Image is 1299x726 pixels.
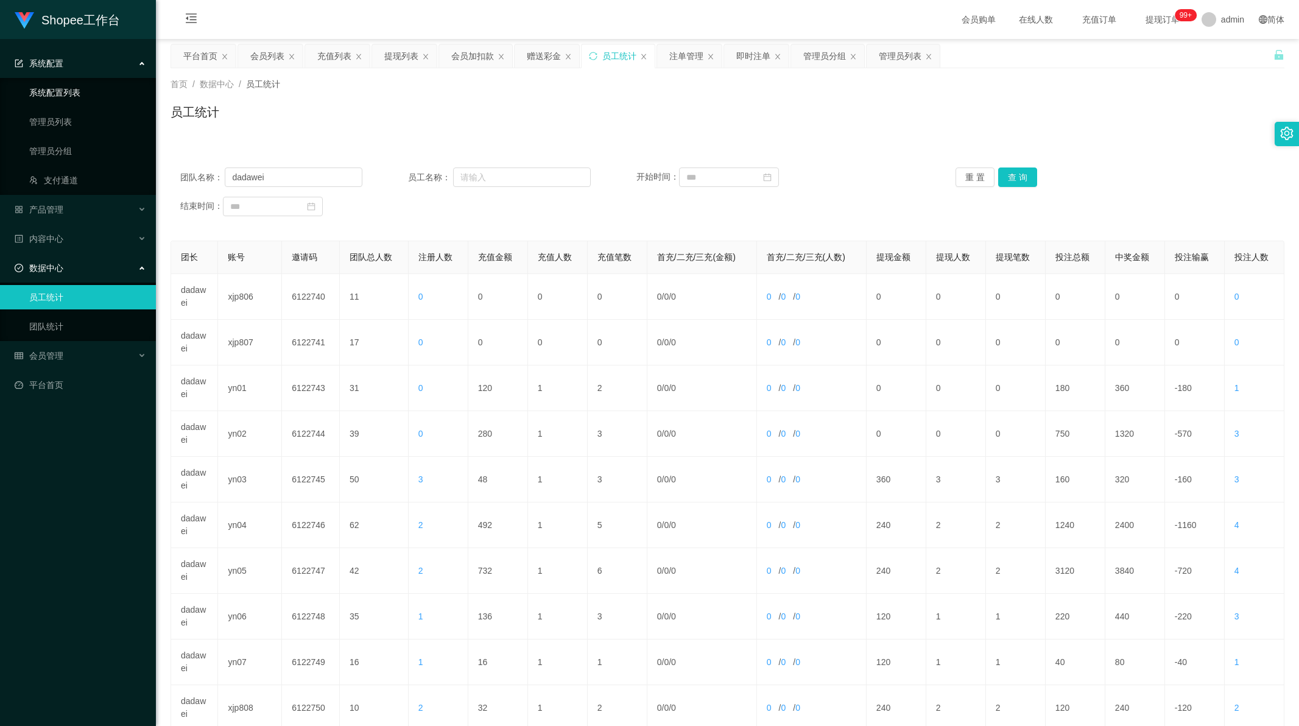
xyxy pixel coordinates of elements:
span: 0 [664,657,669,667]
td: / / [757,502,867,548]
td: 1 [528,548,588,594]
span: 0 [767,520,772,530]
span: 3 [1234,611,1239,621]
sup: 327 [1175,9,1197,21]
td: 31 [340,365,409,411]
td: 3 [588,594,647,640]
span: 3 [418,474,423,484]
td: 320 [1105,457,1165,502]
td: dadawei [171,548,218,594]
span: 会员管理 [15,351,63,361]
h1: Shopee工作台 [41,1,120,40]
span: 0 [664,520,669,530]
span: 4 [1234,566,1239,576]
td: 0 [986,365,1046,411]
td: 0 [1046,320,1105,365]
span: 首页 [171,79,188,89]
span: 0 [664,429,669,439]
span: 0 [781,383,786,393]
div: 注单管理 [669,44,703,68]
span: 0 [671,657,676,667]
a: 图标: dashboard平台首页 [15,373,146,397]
td: 11 [340,274,409,320]
td: dadawei [171,320,218,365]
h1: 员工统计 [171,103,219,121]
td: 0 [986,274,1046,320]
td: 0 [468,320,528,365]
span: 0 [664,611,669,621]
td: 120 [867,640,926,685]
span: 0 [781,566,786,576]
a: 系统配置列表 [29,80,146,105]
td: 50 [340,457,409,502]
td: 0 [867,365,926,411]
span: 0 [767,292,772,301]
span: 注册人数 [418,252,452,262]
span: 0 [671,474,676,484]
td: -160 [1165,457,1225,502]
td: 240 [867,502,926,548]
td: / / [757,548,867,594]
td: 48 [468,457,528,502]
span: 0 [767,429,772,439]
span: 0 [657,429,662,439]
span: 3 [1234,474,1239,484]
div: 平台首页 [183,44,217,68]
td: 1240 [1046,502,1105,548]
a: 团队统计 [29,314,146,339]
span: 3 [1234,429,1239,439]
td: yn02 [218,411,282,457]
i: 图标: setting [1280,127,1294,140]
span: 数据中心 [200,79,234,89]
td: 1 [528,640,588,685]
td: -220 [1165,594,1225,640]
td: / / [647,457,757,502]
td: yn04 [218,502,282,548]
span: 0 [657,292,662,301]
span: 0 [795,566,800,576]
td: 1320 [1105,411,1165,457]
span: 团队总人数 [350,252,392,262]
td: / / [757,457,867,502]
td: 0 [867,411,926,457]
td: 750 [1046,411,1105,457]
td: 1 [528,457,588,502]
td: 6122747 [282,548,340,594]
td: 6122746 [282,502,340,548]
i: 图标: close [774,53,781,60]
td: 732 [468,548,528,594]
span: 0 [1234,292,1239,301]
td: 120 [468,365,528,411]
button: 查 询 [998,167,1037,187]
span: 0 [671,520,676,530]
i: 图标: close [422,53,429,60]
span: 2 [418,566,423,576]
span: 1 [1234,383,1239,393]
i: 图标: close [221,53,228,60]
td: dadawei [171,274,218,320]
td: yn07 [218,640,282,685]
td: 62 [340,502,409,548]
td: 6 [588,548,647,594]
i: 图标: close [288,53,295,60]
td: yn05 [218,548,282,594]
span: 0 [767,474,772,484]
span: 0 [781,429,786,439]
td: / / [647,548,757,594]
td: dadawei [171,594,218,640]
td: -1160 [1165,502,1225,548]
i: 图标: close [498,53,505,60]
td: / / [647,411,757,457]
span: 充值笔数 [597,252,632,262]
td: 6122741 [282,320,340,365]
td: dadawei [171,457,218,502]
td: 0 [926,274,986,320]
td: 6122745 [282,457,340,502]
td: 120 [867,594,926,640]
td: / / [647,274,757,320]
i: 图标: form [15,59,23,68]
td: 0 [1165,320,1225,365]
td: 2 [926,548,986,594]
td: 6122744 [282,411,340,457]
td: -180 [1165,365,1225,411]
